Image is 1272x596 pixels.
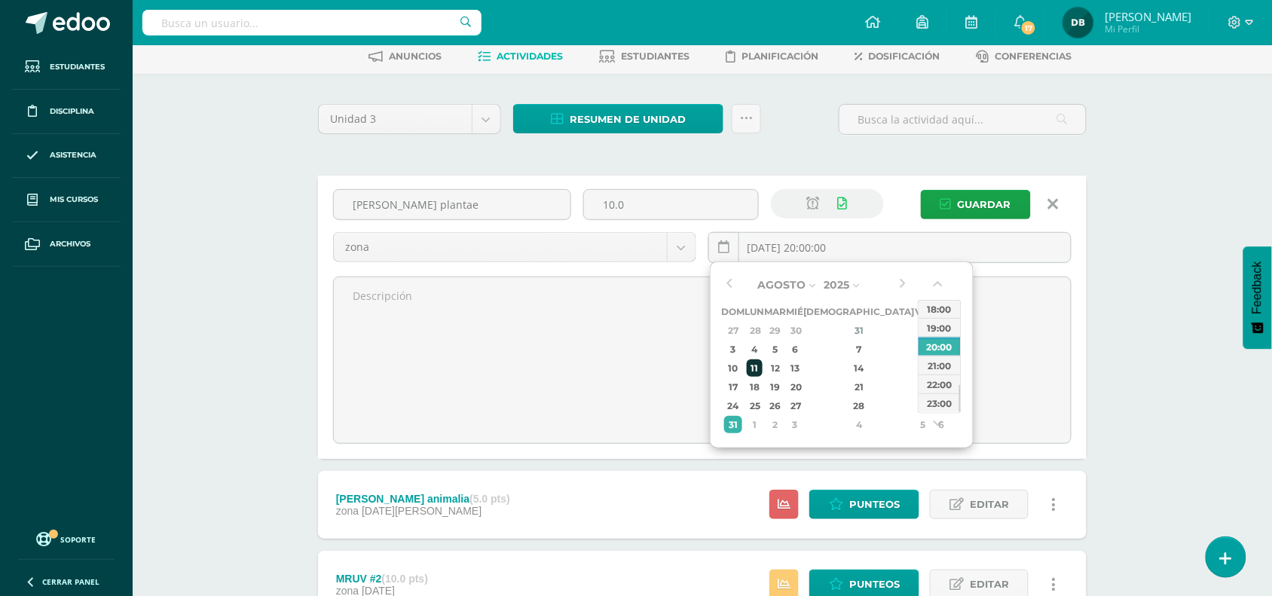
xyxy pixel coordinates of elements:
div: 31 [724,416,743,433]
span: Mis cursos [50,194,98,206]
div: 21:00 [919,356,961,374]
div: 21 [815,378,904,396]
span: Guardar [958,191,1011,219]
th: Mar [765,302,787,321]
div: 19:00 [919,318,961,337]
div: 14 [815,359,904,377]
a: Asistencia [12,134,121,179]
strong: (5.0 pts) [469,493,510,505]
div: 3 [788,416,802,433]
a: Mis cursos [12,178,121,222]
span: Planificación [742,50,819,62]
div: MRUV #2 [336,573,428,585]
div: 7 [815,341,904,358]
div: 12 [767,359,784,377]
div: 1 [916,322,930,339]
div: 29 [916,397,930,414]
div: 19 [767,378,784,396]
th: Lun [745,302,765,321]
th: Dom [722,302,745,321]
div: 25 [747,397,763,414]
span: Conferencias [995,50,1072,62]
button: Feedback - Mostrar encuesta [1243,246,1272,349]
img: 6d5ad99c5053a67dda1ca5e57dc7edce.png [1063,8,1093,38]
span: Estudiantes [622,50,690,62]
input: Puntos máximos [584,190,758,219]
div: 3 [724,341,743,358]
span: 17 [1020,20,1037,36]
span: 2025 [824,278,850,292]
span: Asistencia [50,149,96,161]
th: Vie [915,302,932,321]
div: 11 [747,359,763,377]
span: Resumen de unidad [570,105,686,133]
span: zona [336,505,359,517]
span: Actividades [497,50,564,62]
div: 10 [724,359,743,377]
a: Actividades [479,44,564,69]
a: Punteos [809,490,919,519]
a: Estudiantes [600,44,690,69]
div: 18:00 [919,299,961,318]
span: [PERSON_NAME] [1105,9,1191,24]
div: 20:00 [919,337,961,356]
a: Soporte [18,528,115,549]
strong: (10.0 pts) [382,573,428,585]
a: Anuncios [369,44,442,69]
input: Fecha de entrega [709,233,1071,262]
a: Estudiantes [12,45,121,90]
div: 8 [916,341,930,358]
span: Dosificación [869,50,940,62]
span: zona [345,233,656,261]
a: Archivos [12,222,121,267]
span: Estudiantes [50,61,105,73]
div: 18 [747,378,763,396]
div: 4 [747,341,763,358]
span: Unidad 3 [330,105,460,133]
a: Conferencias [977,44,1072,69]
th: [DEMOGRAPHIC_DATA] [804,302,915,321]
div: 27 [724,322,743,339]
div: 22:00 [919,374,961,393]
button: Guardar [921,190,1031,219]
div: 6 [788,341,802,358]
div: 13 [788,359,802,377]
div: 28 [815,397,904,414]
div: [PERSON_NAME] animalia [336,493,510,505]
span: Soporte [61,534,96,545]
div: 15 [916,359,930,377]
a: Dosificación [855,44,940,69]
div: 29 [767,322,784,339]
a: Resumen de unidad [513,104,723,133]
input: Busca la actividad aquí... [839,105,1086,134]
div: 23:00 [919,393,961,412]
span: Archivos [50,238,90,250]
div: 2 [767,416,784,433]
div: 20 [788,378,802,396]
div: 5 [767,341,784,358]
div: 26 [767,397,784,414]
div: 24 [724,397,743,414]
a: zona [334,233,696,261]
span: Anuncios [390,50,442,62]
div: 22 [916,378,930,396]
span: Agosto [758,278,806,292]
div: 30 [788,322,802,339]
a: Disciplina [12,90,121,134]
div: 31 [815,322,904,339]
div: 28 [747,322,763,339]
input: Busca un usuario... [142,10,482,35]
div: 27 [788,397,802,414]
input: Título [334,190,570,219]
span: Cerrar panel [42,576,99,587]
a: Planificación [726,44,819,69]
span: Mi Perfil [1105,23,1191,35]
span: Disciplina [50,105,94,118]
div: 5 [916,416,930,433]
div: 17 [724,378,743,396]
a: Unidad 3 [319,105,500,133]
span: Punteos [849,491,900,518]
span: Editar [970,491,1009,518]
div: 1 [747,416,763,433]
div: 4 [815,416,904,433]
